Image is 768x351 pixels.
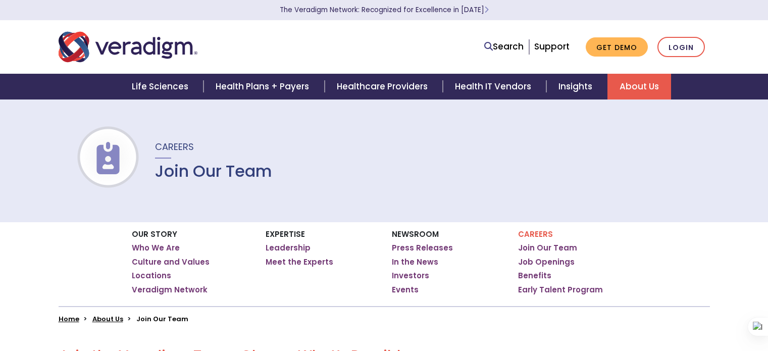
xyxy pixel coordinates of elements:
a: In the News [392,257,438,267]
a: Health IT Vendors [443,74,546,99]
a: Health Plans + Payers [203,74,324,99]
a: Home [59,314,79,324]
a: Join Our Team [518,243,577,253]
span: Learn More [484,5,489,15]
a: Early Talent Program [518,285,603,295]
img: Veradigm logo [59,30,197,64]
a: Who We Are [132,243,180,253]
a: Locations [132,271,171,281]
a: About Us [607,74,671,99]
a: Life Sciences [120,74,203,99]
h1: Join Our Team [155,162,272,181]
a: Job Openings [518,257,575,267]
a: Events [392,285,419,295]
span: Careers [155,140,194,153]
a: The Veradigm Network: Recognized for Excellence in [DATE]Learn More [280,5,489,15]
a: Support [534,40,570,53]
a: Login [657,37,705,58]
a: Investors [392,271,429,281]
a: Insights [546,74,607,99]
a: Veradigm Network [132,285,208,295]
a: Benefits [518,271,551,281]
a: Healthcare Providers [325,74,443,99]
a: Search [484,40,524,54]
a: Meet the Experts [266,257,333,267]
a: Get Demo [586,37,648,57]
a: Culture and Values [132,257,210,267]
a: Press Releases [392,243,453,253]
a: Leadership [266,243,311,253]
a: About Us [92,314,123,324]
